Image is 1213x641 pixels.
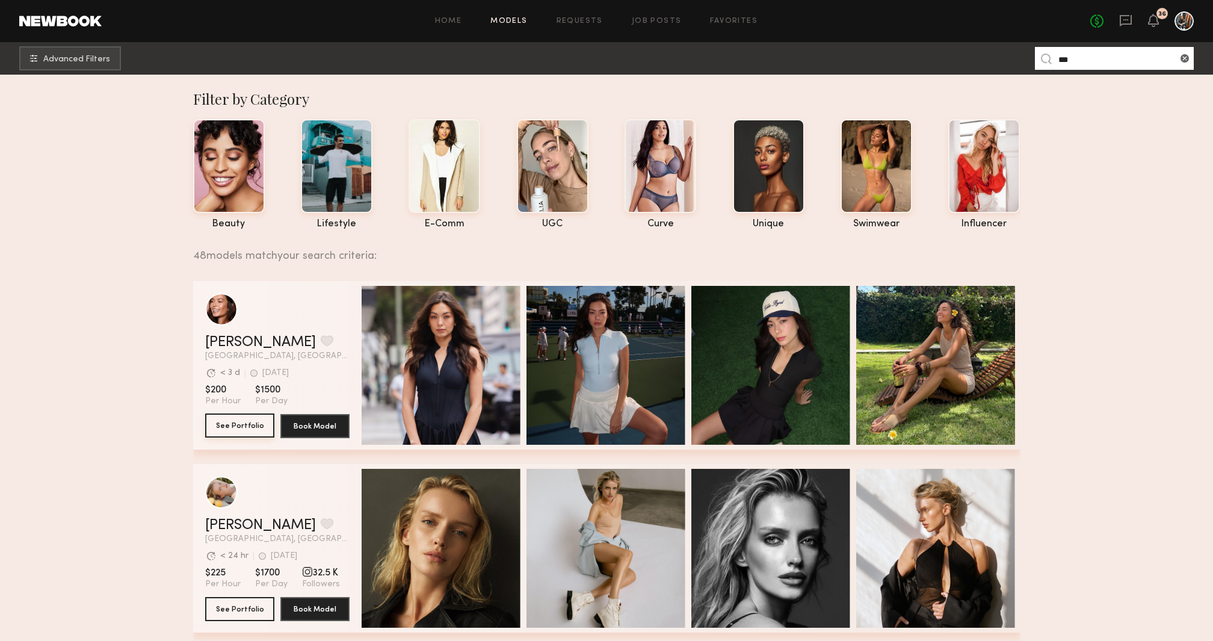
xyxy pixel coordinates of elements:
[19,46,121,70] button: Advanced Filters
[271,552,297,560] div: [DATE]
[409,219,480,229] div: e-comm
[205,579,241,590] span: Per Hour
[205,396,241,407] span: Per Hour
[301,219,372,229] div: lifestyle
[193,89,1020,108] div: Filter by Category
[557,17,603,25] a: Requests
[205,414,274,438] a: See Portfolio
[302,579,340,590] span: Followers
[490,17,527,25] a: Models
[733,219,804,229] div: unique
[43,55,110,64] span: Advanced Filters
[193,237,1011,262] div: 48 models match your search criteria:
[220,369,240,377] div: < 3 d
[255,579,288,590] span: Per Day
[205,535,350,543] span: [GEOGRAPHIC_DATA], [GEOGRAPHIC_DATA]
[280,597,350,621] button: Book Model
[841,219,912,229] div: swimwear
[302,567,340,579] span: 32.5 K
[205,597,274,621] button: See Portfolio
[255,384,288,396] span: $1500
[632,17,682,25] a: Job Posts
[193,219,265,229] div: beauty
[625,219,696,229] div: curve
[205,335,316,350] a: [PERSON_NAME]
[280,414,350,438] button: Book Model
[220,552,248,560] div: < 24 hr
[205,413,274,438] button: See Portfolio
[262,369,289,377] div: [DATE]
[517,219,588,229] div: UGC
[948,219,1020,229] div: influencer
[255,396,288,407] span: Per Day
[710,17,758,25] a: Favorites
[205,518,316,533] a: [PERSON_NAME]
[205,384,241,396] span: $200
[1158,11,1166,17] div: 36
[255,567,288,579] span: $1700
[205,352,350,361] span: [GEOGRAPHIC_DATA], [GEOGRAPHIC_DATA]
[205,567,241,579] span: $225
[435,17,462,25] a: Home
